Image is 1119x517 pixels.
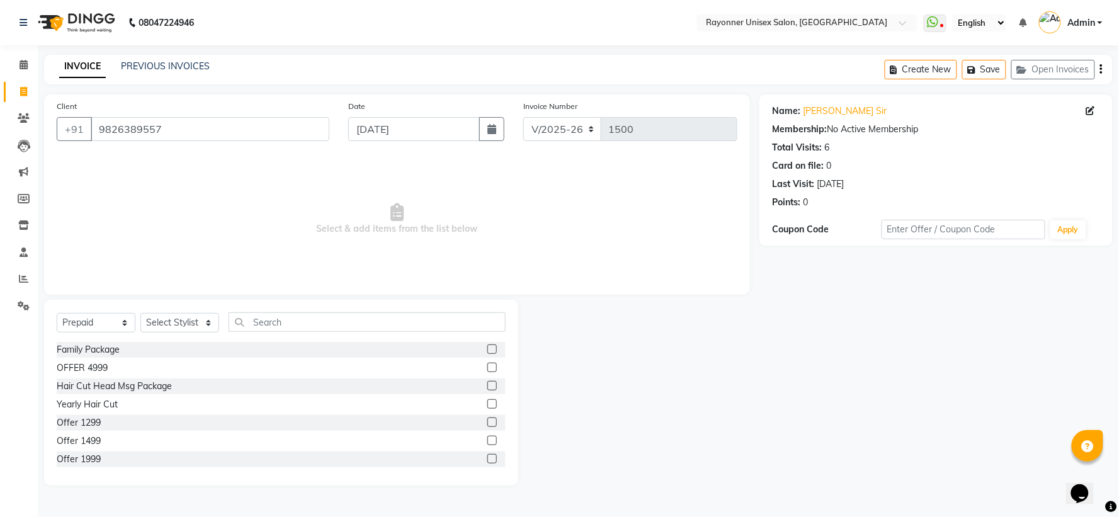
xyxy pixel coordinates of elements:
div: Last Visit: [772,178,814,191]
button: Open Invoices [1011,60,1095,79]
div: 0 [826,159,831,173]
img: Admin [1039,11,1061,33]
div: Offer 1999 [57,453,101,466]
div: Offer 1299 [57,416,101,429]
div: Hair Cut Head Msg Package [57,380,172,393]
div: Name: [772,105,800,118]
div: Coupon Code [772,223,882,236]
iframe: chat widget [1066,467,1106,504]
a: PREVIOUS INVOICES [121,60,210,72]
button: Apply [1050,220,1086,239]
div: No Active Membership [772,123,1100,136]
div: OFFER 4999 [57,361,108,375]
input: Enter Offer / Coupon Code [882,220,1045,239]
span: Select & add items from the list below [57,156,737,282]
label: Invoice Number [523,101,578,112]
input: Search [229,312,506,332]
button: Create New [885,60,957,79]
div: 0 [803,196,808,209]
b: 08047224946 [139,5,194,40]
div: Yearly Hair Cut [57,398,118,411]
a: INVOICE [59,55,106,78]
a: [PERSON_NAME] Sir [803,105,887,118]
img: logo [32,5,118,40]
div: 6 [824,141,829,154]
label: Date [348,101,365,112]
button: Save [962,60,1006,79]
div: Card on file: [772,159,824,173]
div: [DATE] [817,178,844,191]
label: Client [57,101,77,112]
div: Offer 1499 [57,435,101,448]
div: Membership: [772,123,827,136]
span: Admin [1067,16,1095,30]
button: +91 [57,117,92,141]
div: Family Package [57,343,120,356]
div: Total Visits: [772,141,822,154]
input: Search by Name/Mobile/Email/Code [91,117,329,141]
div: Points: [772,196,800,209]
